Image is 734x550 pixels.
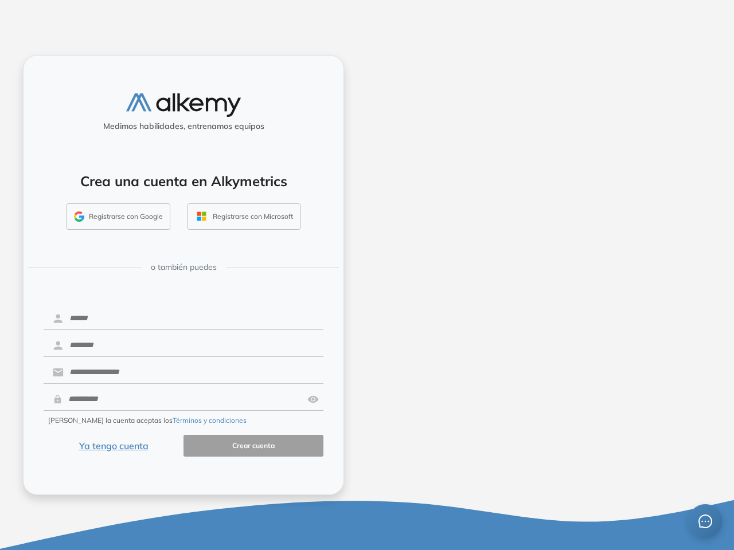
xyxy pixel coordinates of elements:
img: OUTLOOK_ICON [195,210,208,223]
span: message [698,514,712,528]
h4: Crea una cuenta en Alkymetrics [38,173,329,190]
button: Registrarse con Google [67,203,170,230]
span: [PERSON_NAME] la cuenta aceptas los [48,415,247,426]
button: Ya tengo cuenta [44,435,183,457]
button: Términos y condiciones [173,415,247,426]
img: asd [307,388,319,410]
img: logo-alkemy [126,93,241,117]
button: Crear cuenta [183,435,323,457]
span: o también puedes [151,261,217,273]
button: Registrarse con Microsoft [188,203,300,230]
img: GMAIL_ICON [74,211,84,222]
h5: Medimos habilidades, entrenamos equipos [28,121,339,131]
